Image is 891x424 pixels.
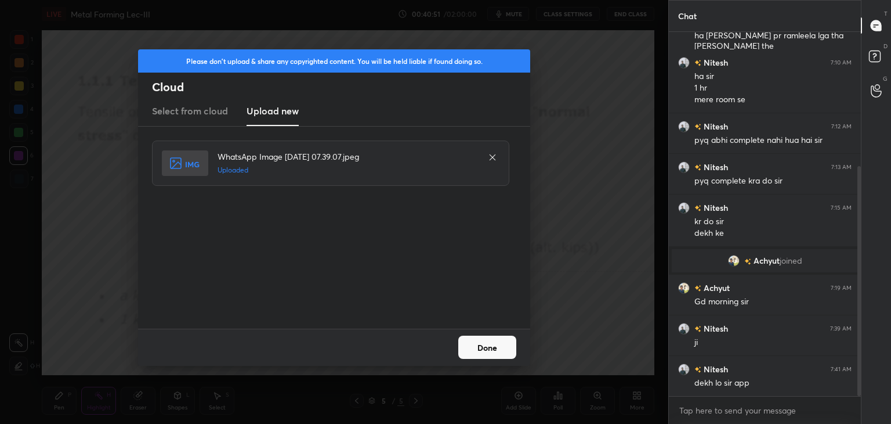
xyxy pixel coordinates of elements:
[218,150,476,163] h4: WhatsApp Image [DATE] 07.39.07.jpeg
[831,285,852,292] div: 7:19 AM
[458,336,516,359] button: Done
[744,258,751,265] img: no-rating-badge.077c3623.svg
[694,82,852,94] div: 1 hr
[831,59,852,66] div: 7:10 AM
[678,323,690,335] img: 3
[694,296,852,308] div: Gd morning sir
[701,161,728,173] h6: Nitesh
[152,80,530,95] h2: Cloud
[247,104,299,118] h3: Upload new
[884,9,888,18] p: T
[678,161,690,173] img: 3
[831,164,852,171] div: 7:13 AM
[694,135,852,146] div: pyq abhi complete nahi hua hai sir
[831,366,852,373] div: 7:41 AM
[728,255,740,267] img: 6f3a65f8d0ee460db53edce932754ceb.jpg
[694,164,701,171] img: no-rating-badge.077c3623.svg
[218,165,476,175] h5: Uploaded
[883,74,888,83] p: G
[701,322,728,335] h6: Nitesh
[678,121,690,132] img: 3
[694,337,852,348] div: ji
[694,205,701,211] img: no-rating-badge.077c3623.svg
[701,120,728,132] h6: Nitesh
[701,56,728,69] h6: Nitesh
[694,216,852,228] div: kr do sir
[883,42,888,51] p: D
[694,94,852,106] div: mere room se
[701,202,728,214] h6: Nitesh
[678,364,690,375] img: 3
[138,49,530,73] div: Please don't upload & share any copyrighted content. You will be held liable if found doing so.
[669,32,861,397] div: grid
[678,57,690,69] img: 3
[701,282,730,294] h6: Achyut
[754,256,780,265] span: Achyut
[694,71,852,82] div: ha sir
[694,285,701,292] img: no-rating-badge.077c3623.svg
[669,1,706,31] p: Chat
[694,175,852,187] div: pyq complete kra do sir
[830,325,852,332] div: 7:39 AM
[694,30,852,52] div: ha [PERSON_NAME] pr ramleela lga tha [PERSON_NAME] the
[780,256,802,265] span: joined
[694,60,701,66] img: no-rating-badge.077c3623.svg
[831,123,852,130] div: 7:12 AM
[694,326,701,332] img: no-rating-badge.077c3623.svg
[678,202,690,214] img: 3
[694,228,852,239] div: dekh ke
[694,378,852,389] div: dekh lo sir app
[694,366,701,373] img: no-rating-badge.077c3623.svg
[694,124,701,130] img: no-rating-badge.077c3623.svg
[678,282,690,294] img: 6f3a65f8d0ee460db53edce932754ceb.jpg
[831,204,852,211] div: 7:15 AM
[701,363,728,375] h6: Nitesh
